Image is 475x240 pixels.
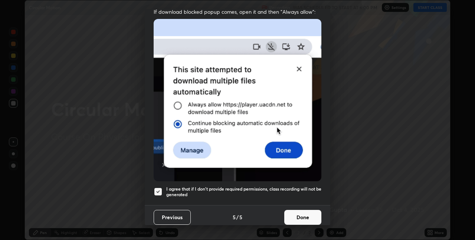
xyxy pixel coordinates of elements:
img: downloads-permission-blocked.gif [154,19,321,181]
button: Done [284,210,321,225]
h5: I agree that if I don't provide required permissions, class recording will not be generated [166,186,321,198]
h4: / [236,213,239,221]
h4: 5 [239,213,242,221]
span: If download blocked popup comes, open it and then "Always allow": [154,8,321,15]
h4: 5 [233,213,236,221]
button: Previous [154,210,191,225]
